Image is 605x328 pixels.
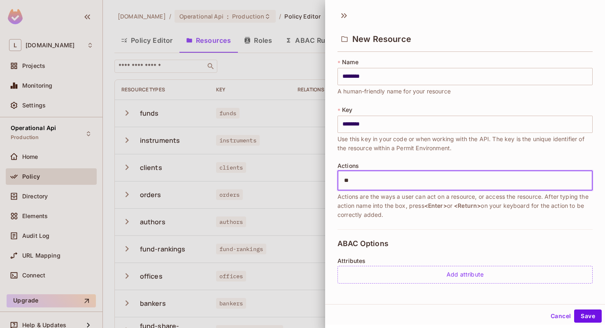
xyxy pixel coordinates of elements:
[337,163,359,169] span: Actions
[454,202,481,209] span: <Return>
[342,59,358,65] span: Name
[337,266,593,284] div: Add attribute
[352,34,411,44] span: New Resource
[342,107,352,113] span: Key
[337,240,389,248] span: ABAC Options
[337,258,366,264] span: Attributes
[337,192,593,219] span: Actions are the ways a user can act on a resource, or access the resource. After typing the actio...
[547,309,574,323] button: Cancel
[337,135,593,153] span: Use this key in your code or when working with the API. The key is the unique identifier of the r...
[337,87,451,96] span: A human-friendly name for your resource
[424,202,447,209] span: <Enter>
[574,309,602,323] button: Save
